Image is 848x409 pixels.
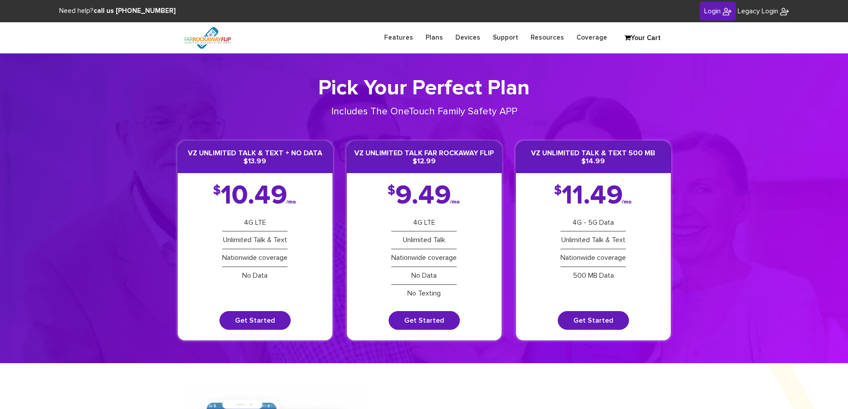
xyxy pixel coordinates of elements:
li: No Data [391,267,457,285]
div: 10.49 [213,186,297,205]
a: Your Cart [620,32,665,45]
h3: VZ Unlimited Talk & Text 500 MB $14.99 [516,141,671,173]
span: Login [704,8,721,15]
li: Unlimited Talk & Text [560,231,626,249]
li: 4G LTE [222,214,288,232]
strong: call us [PHONE_NUMBER] [93,8,176,14]
a: Resources [524,29,570,46]
li: Nationwide coverage [560,249,626,267]
li: Unlimited Talk & Text [222,231,288,249]
span: /mo [450,200,460,204]
a: Plans [419,29,449,46]
span: Legacy Login [738,8,778,15]
a: Support [487,29,524,46]
a: Get Started [558,311,629,330]
li: Nationwide coverage [222,249,288,267]
span: Need help? [59,8,176,14]
img: FiveTownsFlip [780,7,789,16]
span: /mo [286,200,296,204]
span: $ [554,186,562,195]
a: Get Started [219,311,291,330]
li: 4G - 5G Data [560,214,626,232]
div: 11.49 [554,186,633,205]
a: Features [378,29,419,46]
li: 4G LTE [391,214,457,232]
span: $ [213,186,221,195]
h3: VZ Unlimited Talk Far Rockaway Flip $12.99 [347,141,502,173]
span: $ [388,186,395,195]
a: Get Started [389,311,460,330]
span: /mo [622,200,632,204]
h3: VZ Unlimited Talk & Text + No Data $13.99 [178,141,333,173]
a: Devices [449,29,487,46]
h1: Pick Your Perfect Plan [177,76,671,101]
a: Legacy Login [738,6,789,16]
div: 9.49 [388,186,461,205]
li: No Data [222,267,288,284]
li: Nationwide coverage [391,249,457,267]
li: 500 MB Data [560,267,626,284]
li: Unlimited Talk [391,231,457,249]
a: Coverage [570,29,613,46]
img: FiveTownsFlip [177,22,238,53]
p: Includes The OneTouch Family Safety APP [300,105,548,119]
img: FiveTownsFlip [722,7,731,16]
li: No Texting [391,285,457,302]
